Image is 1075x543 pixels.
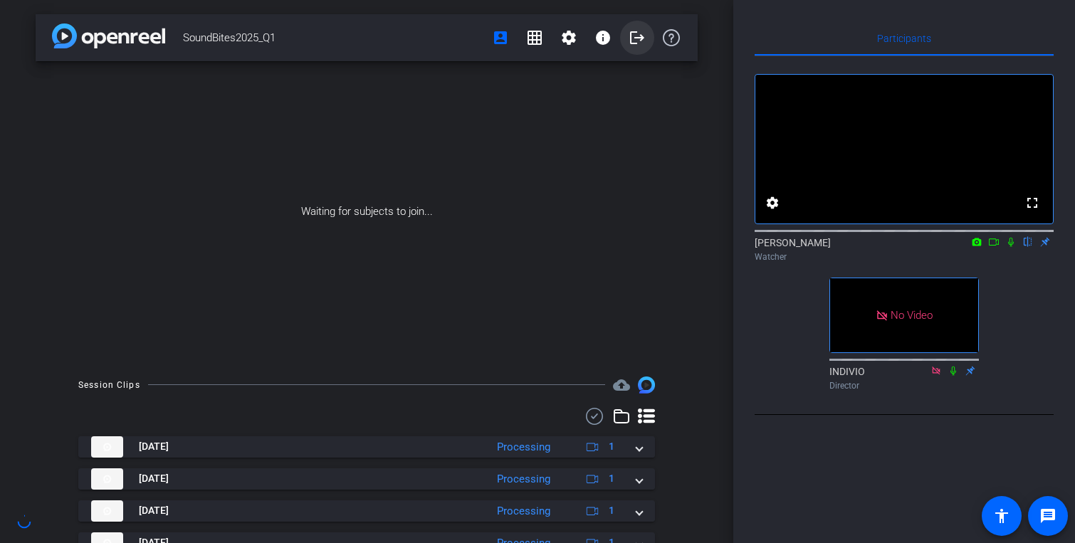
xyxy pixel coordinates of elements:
mat-icon: message [1039,507,1056,524]
mat-icon: info [594,29,612,46]
mat-expansion-panel-header: thumb-nail[DATE]Processing1 [78,436,655,458]
mat-icon: cloud_upload [613,376,630,394]
span: [DATE] [139,471,169,486]
div: Waiting for subjects to join... [36,61,698,362]
div: INDIVIO [829,364,979,392]
span: 1 [609,439,614,454]
div: Processing [490,471,557,487]
span: No Video [891,309,933,322]
div: [PERSON_NAME] [755,236,1054,263]
span: 1 [609,503,614,518]
span: Participants [877,33,931,43]
img: thumb-nail [91,436,123,458]
mat-icon: grid_on [526,29,543,46]
img: thumb-nail [91,468,123,490]
mat-icon: account_box [492,29,509,46]
mat-expansion-panel-header: thumb-nail[DATE]Processing1 [78,500,655,522]
div: Processing [490,503,557,520]
mat-icon: flip [1019,235,1037,248]
mat-icon: settings [560,29,577,46]
img: Session clips [638,376,655,394]
span: [DATE] [139,503,169,518]
mat-icon: accessibility [993,507,1010,524]
mat-expansion-panel-header: thumb-nail[DATE]Processing1 [78,468,655,490]
img: thumb-nail [91,500,123,522]
div: Director [829,379,979,392]
mat-icon: logout [629,29,646,46]
mat-icon: fullscreen [1024,194,1041,211]
span: 1 [609,471,614,486]
span: SoundBites2025_Q1 [183,23,483,52]
div: Session Clips [78,378,140,392]
div: Watcher [755,251,1054,263]
span: Destinations for your clips [613,376,630,394]
span: [DATE] [139,439,169,454]
mat-icon: settings [764,194,781,211]
div: Processing [490,439,557,455]
img: app-logo [52,23,165,48]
